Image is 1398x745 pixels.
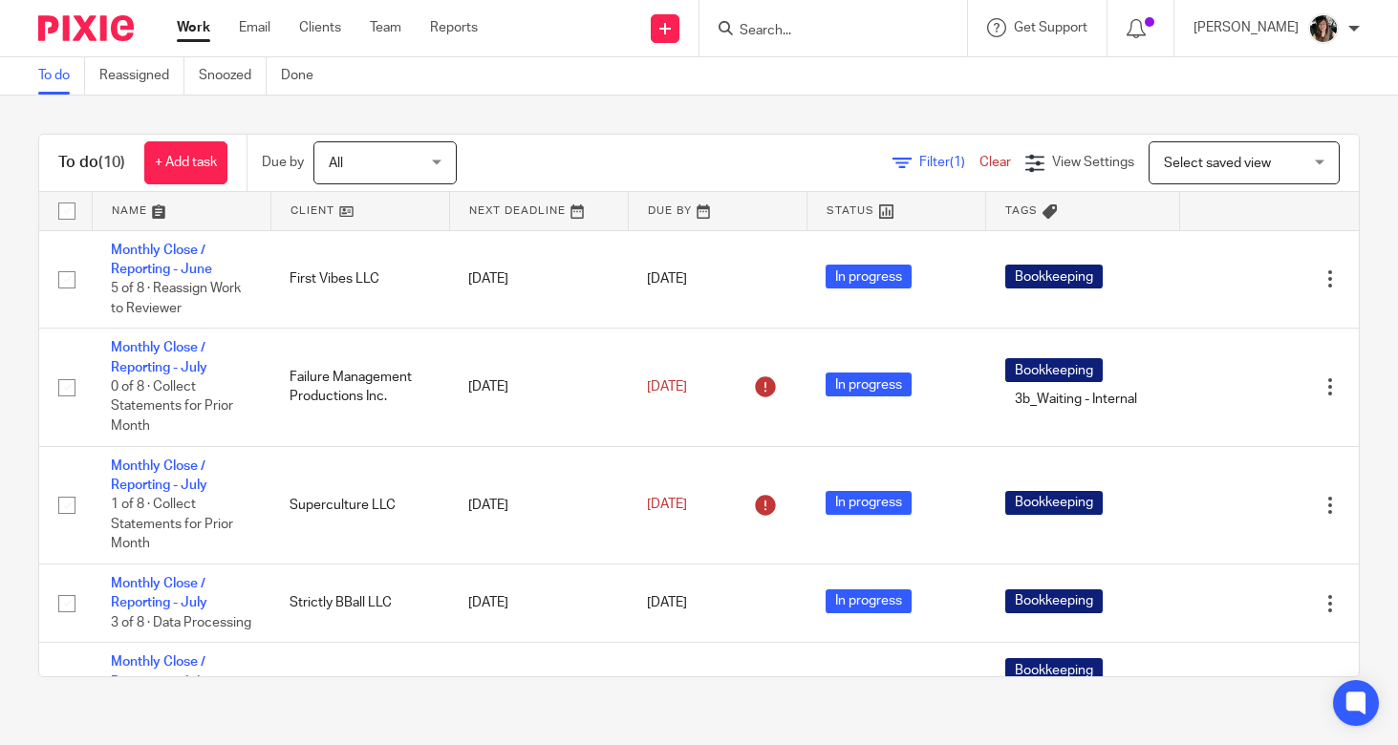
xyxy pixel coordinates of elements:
[329,157,343,170] span: All
[826,589,912,613] span: In progress
[58,153,125,173] h1: To do
[1005,265,1103,288] span: Bookkeeping
[239,18,270,37] a: Email
[299,18,341,37] a: Clients
[1005,589,1103,613] span: Bookkeeping
[370,18,401,37] a: Team
[262,153,304,172] p: Due by
[111,244,212,276] a: Monthly Close / Reporting - June
[281,57,328,95] a: Done
[177,18,210,37] a: Work
[826,265,912,288] span: In progress
[111,655,207,688] a: Monthly Close / Reporting - July
[1052,156,1134,169] span: View Settings
[38,15,134,41] img: Pixie
[950,156,965,169] span: (1)
[111,380,233,433] span: 0 of 8 · Collect Statements for Prior Month
[1005,205,1038,216] span: Tags
[144,141,227,184] a: + Add task
[111,577,207,609] a: Monthly Close / Reporting - July
[647,272,687,286] span: [DATE]
[979,156,1011,169] a: Clear
[449,564,628,643] td: [DATE]
[919,156,979,169] span: Filter
[449,446,628,564] td: [DATE]
[647,499,687,512] span: [DATE]
[1308,13,1339,44] img: IMG_2906.JPEG
[449,329,628,446] td: [DATE]
[111,341,207,373] a: Monthly Close / Reporting - July
[98,155,125,170] span: (10)
[38,57,85,95] a: To do
[99,57,184,95] a: Reassigned
[270,329,449,446] td: Failure Management Productions Inc.
[1005,358,1103,382] span: Bookkeeping
[270,446,449,564] td: Superculture LLC
[1014,21,1087,34] span: Get Support
[1194,18,1299,37] p: [PERSON_NAME]
[111,282,241,315] span: 5 of 8 · Reassign Work to Reviewer
[826,372,912,396] span: In progress
[647,597,687,610] span: [DATE]
[1005,491,1103,515] span: Bookkeeping
[738,23,910,40] input: Search
[1164,157,1271,170] span: Select saved view
[111,459,207,492] a: Monthly Close / Reporting - July
[270,230,449,329] td: First Vibes LLC
[430,18,478,37] a: Reports
[270,564,449,643] td: Strictly BBall LLC
[1005,387,1147,411] span: 3b_Waiting - Internal
[111,499,233,551] span: 1 of 8 · Collect Statements for Prior Month
[111,616,251,629] span: 3 of 8 · Data Processing
[826,491,912,515] span: In progress
[647,380,687,394] span: [DATE]
[199,57,267,95] a: Snoozed
[1005,658,1103,682] span: Bookkeeping
[449,230,628,329] td: [DATE]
